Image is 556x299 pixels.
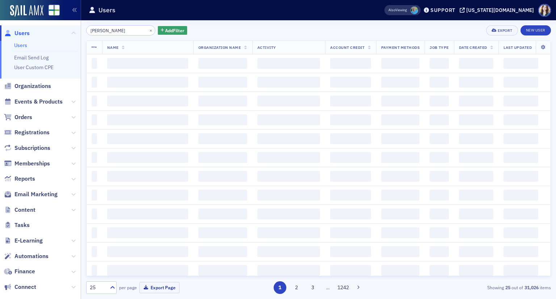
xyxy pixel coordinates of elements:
[323,284,333,291] span: …
[4,175,35,183] a: Reports
[330,171,371,182] span: ‌
[381,190,420,201] span: ‌
[381,114,420,125] span: ‌
[107,96,188,106] span: ‌
[148,27,154,33] button: ×
[459,114,493,125] span: ‌
[10,5,43,17] a: SailAMX
[92,171,97,182] span: ‌
[330,246,371,257] span: ‌
[14,98,63,106] span: Events & Products
[430,265,448,276] span: ‌
[460,8,536,13] button: [US_STATE][DOMAIN_NAME]
[381,265,420,276] span: ‌
[98,6,115,14] h1: Users
[49,5,60,16] img: SailAMX
[198,227,247,238] span: ‌
[107,265,188,276] span: ‌
[504,114,538,125] span: ‌
[257,96,320,106] span: ‌
[14,42,27,49] a: Users
[257,45,276,50] span: Activity
[198,152,247,163] span: ‌
[14,160,50,168] span: Memberships
[381,58,420,69] span: ‌
[504,152,538,163] span: ‌
[381,96,420,106] span: ‌
[257,133,320,144] span: ‌
[504,209,538,219] span: ‌
[504,190,538,201] span: ‌
[14,29,30,37] span: Users
[498,29,513,33] div: Export
[198,45,241,50] span: Organization Name
[459,96,493,106] span: ‌
[459,171,493,182] span: ‌
[4,144,50,152] a: Subscriptions
[107,77,188,88] span: ‌
[521,25,551,35] a: New User
[330,58,371,69] span: ‌
[198,246,247,257] span: ‌
[14,82,51,90] span: Organizations
[330,45,365,50] span: Account Credit
[4,268,35,275] a: Finance
[381,152,420,163] span: ‌
[430,96,448,106] span: ‌
[459,190,493,201] span: ‌
[388,8,395,12] div: Also
[430,246,448,257] span: ‌
[14,206,35,214] span: Content
[198,114,247,125] span: ‌
[4,206,35,214] a: Content
[257,152,320,163] span: ‌
[459,152,493,163] span: ‌
[165,27,184,34] span: Add Filter
[486,25,518,35] button: Export
[330,133,371,144] span: ‌
[330,96,371,106] span: ‌
[430,133,448,144] span: ‌
[459,45,487,50] span: Date Created
[381,227,420,238] span: ‌
[198,190,247,201] span: ‌
[4,252,49,260] a: Automations
[139,282,180,293] button: Export Page
[92,114,97,125] span: ‌
[4,237,43,245] a: E-Learning
[430,227,448,238] span: ‌
[401,284,551,291] div: Showing out of items
[330,265,371,276] span: ‌
[388,8,407,13] span: Viewing
[459,227,493,238] span: ‌
[119,284,137,291] label: per page
[290,281,303,294] button: 2
[107,190,188,201] span: ‌
[459,133,493,144] span: ‌
[107,227,188,238] span: ‌
[430,209,448,219] span: ‌
[337,281,350,294] button: 1242
[198,209,247,219] span: ‌
[92,227,97,238] span: ‌
[257,246,320,257] span: ‌
[257,227,320,238] span: ‌
[330,114,371,125] span: ‌
[107,246,188,257] span: ‌
[198,96,247,106] span: ‌
[107,133,188,144] span: ‌
[430,77,448,88] span: ‌
[107,58,188,69] span: ‌
[504,265,538,276] span: ‌
[274,281,286,294] button: 1
[430,152,448,163] span: ‌
[381,171,420,182] span: ‌
[14,268,35,275] span: Finance
[14,237,43,245] span: E-Learning
[459,209,493,219] span: ‌
[381,133,420,144] span: ‌
[504,227,538,238] span: ‌
[14,144,50,152] span: Subscriptions
[466,7,534,13] div: [US_STATE][DOMAIN_NAME]
[92,152,97,163] span: ‌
